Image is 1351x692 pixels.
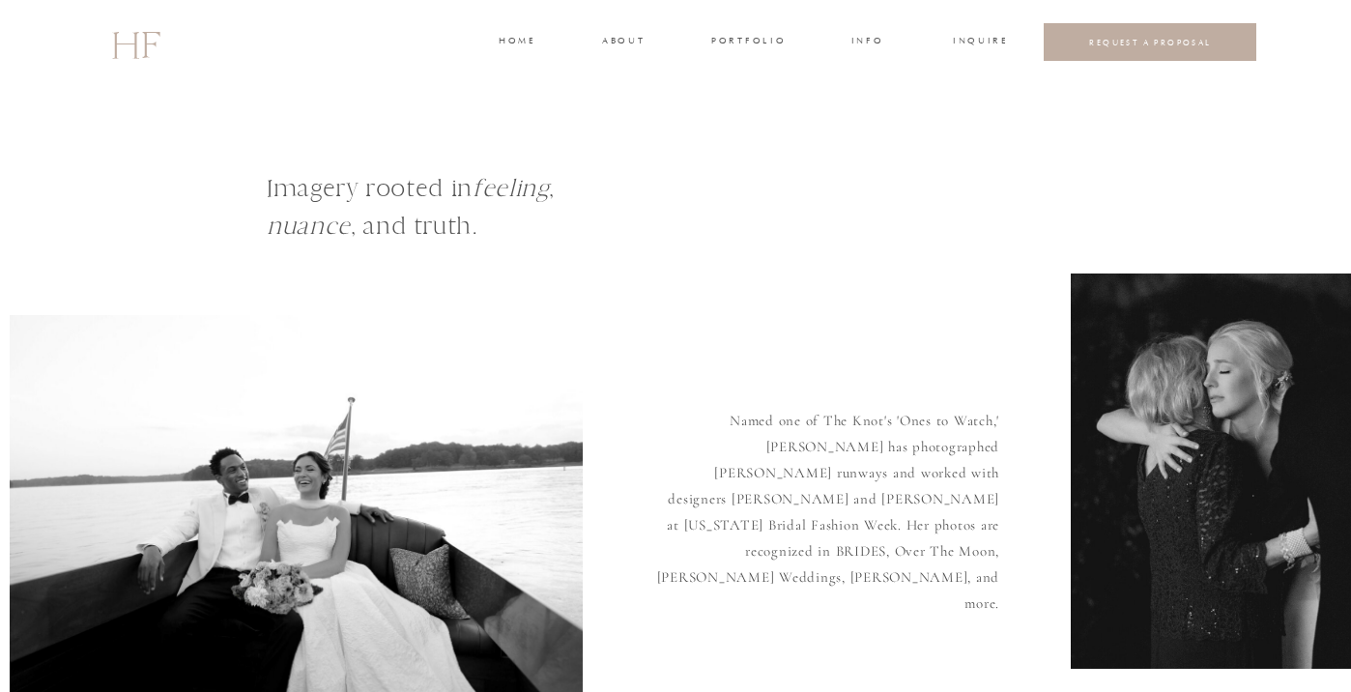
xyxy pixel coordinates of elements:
[953,34,1005,51] a: INQUIRE
[473,173,549,203] i: feeling
[1059,37,1242,47] a: REQUEST A PROPOSAL
[111,14,159,71] a: HF
[849,34,885,51] a: INFO
[157,99,1195,158] p: [PERSON_NAME] is a Destination Fine Art Film Wedding Photographer based in the Southeast, serving...
[602,34,643,51] a: about
[655,408,999,607] p: Named one of The Knot's 'Ones to Watch,' [PERSON_NAME] has photographed [PERSON_NAME] runways and...
[267,169,789,284] h1: Imagery rooted in , , and truth.
[499,34,534,51] a: home
[267,211,351,241] i: nuance
[711,34,784,51] a: portfolio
